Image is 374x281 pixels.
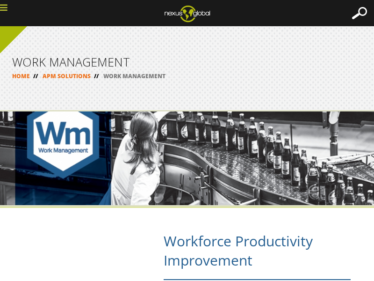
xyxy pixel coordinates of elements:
a: HOME [12,72,30,80]
a: APM SOLUTIONS [43,72,91,80]
span: // [91,72,102,80]
h1: WORK MANAGEMENT [12,56,362,68]
img: ng_logo_web [157,2,217,25]
h2: Workforce Productivity Improvement [164,231,351,280]
span: // [30,72,41,80]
